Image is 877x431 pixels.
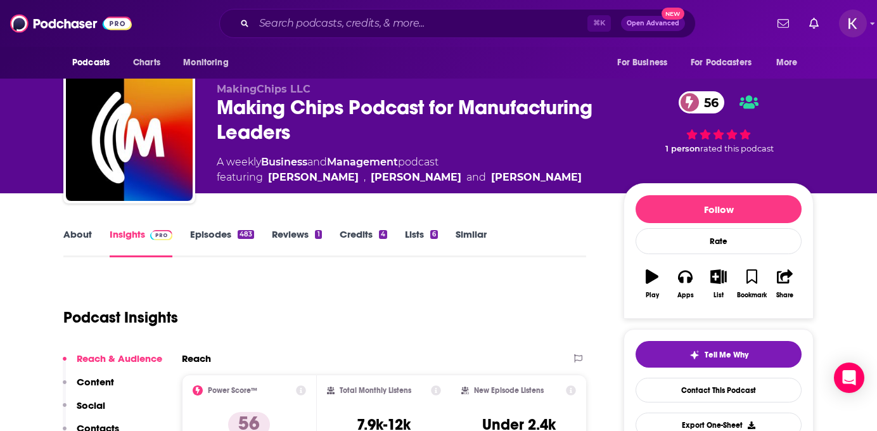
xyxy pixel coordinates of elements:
span: Monitoring [183,54,228,72]
button: Open AdvancedNew [621,16,685,31]
span: 1 person [665,144,700,153]
p: Content [77,376,114,388]
div: Play [646,292,659,299]
div: 6 [430,230,438,239]
div: A weekly podcast [217,155,582,185]
p: Social [77,399,105,411]
a: Show notifications dropdown [772,13,794,34]
a: Contact This Podcast [636,378,802,402]
button: Content [63,376,114,399]
span: Podcasts [72,54,110,72]
span: Open Advanced [627,20,679,27]
button: open menu [767,51,814,75]
a: Business [261,156,307,168]
button: Social [63,399,105,423]
button: Reach & Audience [63,352,162,376]
img: Podchaser - Follow, Share and Rate Podcasts [10,11,132,35]
p: Reach & Audience [77,352,162,364]
div: Rate [636,228,802,254]
a: Show notifications dropdown [804,13,824,34]
button: Play [636,261,669,307]
span: and [466,170,486,185]
a: Jim Carr [268,170,359,185]
div: 4 [379,230,387,239]
a: Similar [456,228,487,257]
button: open menu [63,51,126,75]
div: List [714,292,724,299]
h2: New Episode Listens [474,386,544,395]
span: Logged in as kwignall [839,10,867,37]
span: and [307,156,327,168]
img: Podchaser Pro [150,230,172,240]
a: Lists6 [405,228,438,257]
h2: Reach [182,352,211,364]
a: InsightsPodchaser Pro [110,228,172,257]
span: 56 [691,91,725,113]
span: Charts [133,54,160,72]
button: List [702,261,735,307]
span: For Business [617,54,667,72]
img: tell me why sparkle [689,350,700,360]
a: Episodes483 [190,228,254,257]
button: open menu [608,51,683,75]
img: Making Chips Podcast for Manufacturing Leaders [66,74,193,201]
div: 56 1 personrated this podcast [624,83,814,162]
span: , [364,170,366,185]
span: For Podcasters [691,54,752,72]
span: Tell Me Why [705,350,748,360]
input: Search podcasts, credits, & more... [254,13,587,34]
div: 483 [238,230,254,239]
span: featuring [217,170,582,185]
a: About [63,228,92,257]
span: More [776,54,798,72]
div: Apps [677,292,694,299]
button: open menu [682,51,770,75]
img: User Profile [839,10,867,37]
span: New [662,8,684,20]
a: Jason Zenger [371,170,461,185]
span: ⌘ K [587,15,611,32]
button: Share [769,261,802,307]
a: Credits4 [340,228,387,257]
h2: Total Monthly Listens [340,386,411,395]
a: Management [327,156,398,168]
div: 1 [315,230,321,239]
a: Reviews1 [272,228,321,257]
h2: Power Score™ [208,386,257,395]
button: Apps [669,261,701,307]
div: Share [776,292,793,299]
div: Bookmark [737,292,767,299]
button: Follow [636,195,802,223]
div: Search podcasts, credits, & more... [219,9,696,38]
span: MakingChips LLC [217,83,310,95]
span: rated this podcast [700,144,774,153]
button: Show profile menu [839,10,867,37]
button: open menu [174,51,245,75]
button: tell me why sparkleTell Me Why [636,341,802,368]
h1: Podcast Insights [63,308,178,327]
a: Charts [125,51,168,75]
a: Nick Goellner [491,170,582,185]
div: Open Intercom Messenger [834,363,864,393]
button: Bookmark [735,261,768,307]
a: 56 [679,91,725,113]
